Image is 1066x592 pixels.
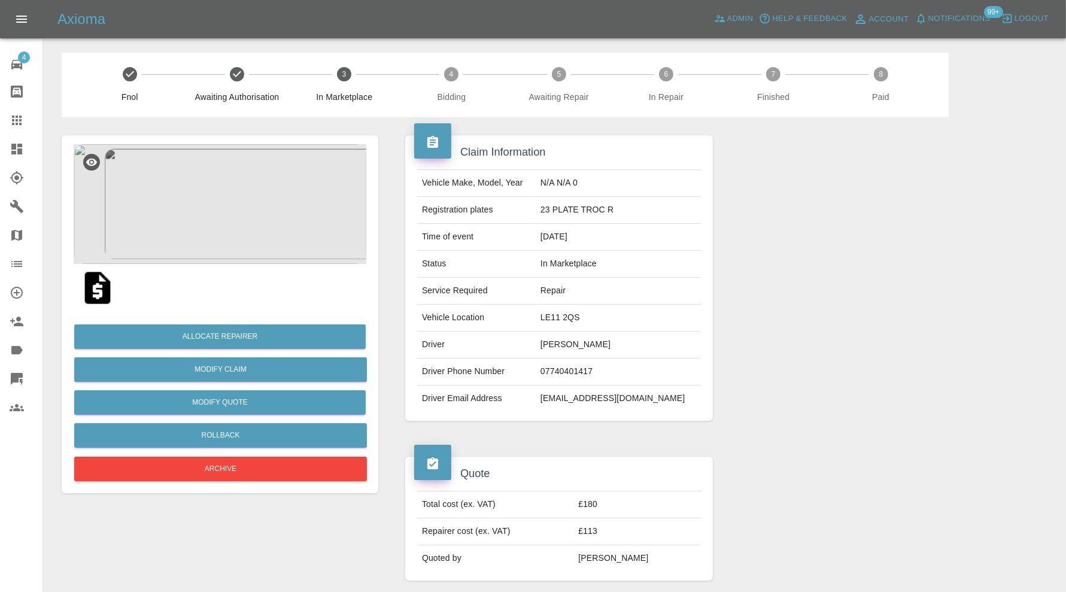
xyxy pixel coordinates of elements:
td: Service Required [417,278,536,305]
button: Archive [74,457,367,481]
td: Repair [536,278,701,305]
td: Total cost (ex. VAT) [417,491,573,518]
td: LE11 2QS [536,305,701,332]
td: Vehicle Location [417,305,536,332]
td: N/A N/A 0 [536,170,701,197]
span: Paid [832,91,930,103]
td: £180 [573,491,701,518]
span: In Repair [617,91,715,103]
span: Notifications [928,12,991,26]
td: Quoted by [417,545,573,572]
h4: Claim Information [414,144,704,160]
span: 99+ [984,6,1003,18]
text: 8 [879,70,883,78]
text: 3 [342,70,347,78]
button: Modify Quote [74,390,366,415]
td: Driver [417,332,536,359]
td: Registration plates [417,197,536,224]
span: Awaiting Authorisation [188,91,286,103]
text: 5 [557,70,561,78]
span: Admin [727,12,754,26]
img: d20b5a55-9395-43ed-902c-3ef3318c0f9d [74,144,366,264]
span: Finished [725,91,822,103]
td: Time of event [417,224,536,251]
td: Repairer cost (ex. VAT) [417,518,573,545]
td: Status [417,251,536,278]
a: Modify Claim [74,357,367,382]
td: [EMAIL_ADDRESS][DOMAIN_NAME] [536,385,701,412]
text: 4 [450,70,454,78]
td: Driver Phone Number [417,359,536,385]
a: Admin [711,10,757,28]
span: Fnol [81,91,178,103]
h4: Quote [414,466,704,482]
td: 07740401417 [536,359,701,385]
td: [PERSON_NAME] [536,332,701,359]
span: Awaiting Repair [510,91,608,103]
td: Driver Email Address [417,385,536,412]
td: £113 [573,518,701,545]
img: qt_1S5NfLA4aDea5wMjK9AjIuCR [78,269,117,307]
span: 4 [18,51,30,63]
td: [DATE] [536,224,701,251]
span: Bidding [403,91,500,103]
button: Notifications [912,10,994,28]
td: Vehicle Make, Model, Year [417,170,536,197]
h5: Axioma [57,10,105,29]
button: Help & Feedback [756,10,850,28]
span: Account [869,13,909,26]
span: Logout [1015,12,1049,26]
td: [PERSON_NAME] [573,545,701,572]
td: 23 PLATE TROC R [536,197,701,224]
td: In Marketplace [536,251,701,278]
span: In Marketplace [296,91,393,103]
button: Open drawer [7,5,36,34]
text: 7 [772,70,776,78]
button: Rollback [74,423,367,448]
span: Help & Feedback [772,12,847,26]
button: Logout [998,10,1052,28]
text: 6 [664,70,669,78]
a: Account [851,10,912,29]
button: Allocate Repairer [74,324,366,349]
